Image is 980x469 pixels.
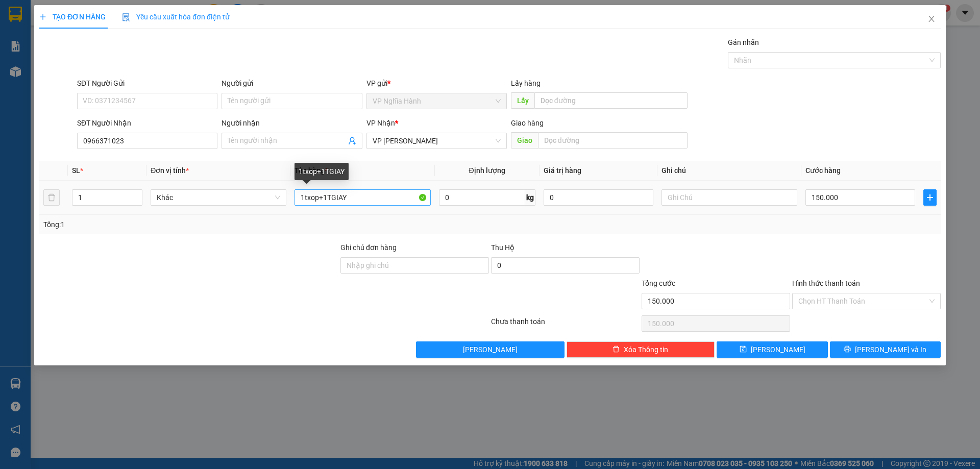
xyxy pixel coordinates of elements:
span: Giá trị hàng [544,166,581,175]
input: VD: Bàn, Ghế [295,189,430,206]
span: user-add [348,137,356,145]
span: VP Nghĩa Hành [373,93,501,109]
span: VP Tân Bình [373,133,501,149]
input: 0 [544,189,653,206]
span: Lấy [511,92,534,109]
img: logo [4,8,35,54]
span: VP [PERSON_NAME] ĐT: [36,36,116,55]
span: plus [924,193,936,202]
div: SĐT Người Gửi [77,78,217,89]
span: save [740,345,747,354]
strong: CÔNG TY CP BÌNH TÂM [36,6,138,34]
span: Gửi: [4,59,19,68]
button: Close [917,5,946,34]
button: save[PERSON_NAME] [717,341,827,358]
span: [PERSON_NAME] và In [855,344,926,355]
div: VP gửi [366,78,507,89]
span: Nhận: [4,71,105,91]
span: delete [612,345,620,354]
span: Tổng cước [642,279,675,287]
span: VP Nhận [366,119,395,127]
span: Giao hàng [511,119,544,127]
span: TẠO ĐƠN HÀNG [39,13,106,21]
span: kg [525,189,535,206]
span: Đơn vị tính [151,166,189,175]
button: deleteXóa Thông tin [567,341,715,358]
span: 0913 910 487 [50,45,100,55]
span: Khác [157,190,280,205]
span: Lấy hàng [511,79,541,87]
input: Ghi Chú [661,189,797,206]
span: [PERSON_NAME] [751,344,805,355]
span: [PERSON_NAME] [463,344,518,355]
button: plus [923,189,937,206]
input: Ghi chú đơn hàng [340,257,489,274]
div: Tổng: 1 [43,219,378,230]
img: icon [122,13,130,21]
label: Ghi chú đơn hàng [340,243,397,252]
span: VP [PERSON_NAME] - [4,71,105,91]
div: Người gửi [222,78,362,89]
div: Người nhận [222,117,362,129]
span: Giao [511,132,538,149]
input: Dọc đường [534,92,688,109]
button: printer[PERSON_NAME] và In [830,341,941,358]
label: Gán nhãn [728,38,759,46]
span: plus [39,13,46,20]
div: SĐT Người Nhận [77,117,217,129]
span: Yêu cầu xuất hóa đơn điện tử [122,13,230,21]
div: 1txop+1TGIAY [295,163,349,180]
div: Chưa thanh toán [490,316,641,334]
span: SL [72,166,80,175]
th: Ghi chú [657,161,801,181]
input: Dọc đường [538,132,688,149]
span: close [927,15,936,23]
span: Cước hàng [805,166,841,175]
span: VP [PERSON_NAME] - [19,59,97,68]
span: printer [844,345,851,354]
span: Định lượng [469,166,505,175]
span: Thu Hộ [491,243,514,252]
button: delete [43,189,60,206]
button: [PERSON_NAME] [416,341,565,358]
label: Hình thức thanh toán [792,279,860,287]
span: Xóa Thông tin [624,344,668,355]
